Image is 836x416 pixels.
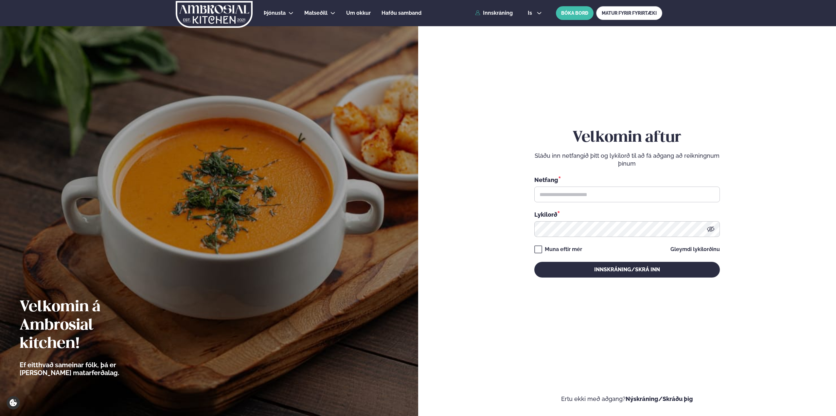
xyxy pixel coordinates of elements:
[626,395,693,402] a: Nýskráning/Skráðu þig
[304,10,328,16] span: Matseðill
[346,10,371,16] span: Um okkur
[175,1,253,28] img: logo
[20,298,155,353] h2: Velkomin á Ambrosial kitchen!
[346,9,371,17] a: Um okkur
[534,210,720,219] div: Lykilorð
[382,10,421,16] span: Hafðu samband
[20,361,155,377] p: Ef eitthvað sameinar fólk, þá er [PERSON_NAME] matarferðalag.
[534,129,720,147] h2: Velkomin aftur
[670,247,720,252] a: Gleymdi lykilorðinu
[596,6,662,20] a: MATUR FYRIR FYRIRTÆKI
[264,9,286,17] a: Þjónusta
[528,10,534,16] span: is
[534,175,720,184] div: Netfang
[438,395,817,403] p: Ertu ekki með aðgang?
[264,10,286,16] span: Þjónusta
[382,9,421,17] a: Hafðu samband
[556,6,594,20] button: BÓKA BORÐ
[304,9,328,17] a: Matseðill
[534,152,720,168] p: Sláðu inn netfangið þitt og lykilorð til að fá aðgang að reikningnum þínum
[523,10,547,16] button: is
[475,10,513,16] a: Innskráning
[534,262,720,278] button: Innskráning/Skrá inn
[7,396,20,409] a: Cookie settings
